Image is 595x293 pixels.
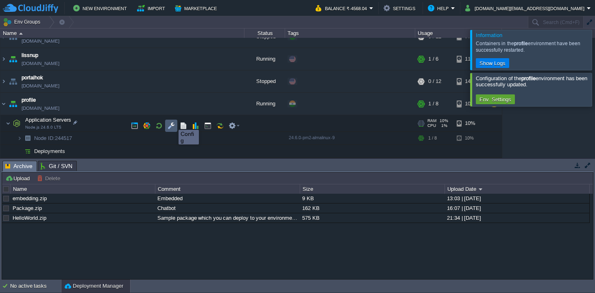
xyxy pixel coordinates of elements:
[439,123,447,128] span: 1%
[427,118,436,123] span: RAM
[445,213,589,223] div: 21:34 | [DATE]
[300,213,444,223] div: 575 KB
[514,41,528,46] b: profile
[457,93,483,115] div: 10%
[465,3,587,13] button: [DOMAIN_NAME][EMAIL_ADDRESS][DOMAIN_NAME]
[428,48,438,70] div: 1 / 6
[428,3,451,13] button: Help
[22,104,59,112] a: [DOMAIN_NAME]
[440,118,448,123] span: 10%
[5,175,32,182] button: Upload
[244,48,285,70] div: Running
[13,215,46,221] a: HelloWorld.zip
[156,184,300,194] div: Comment
[3,3,58,13] img: CloudJiffy
[300,203,444,213] div: 162 KB
[3,16,43,28] button: Env Groups
[11,184,155,194] div: Name
[19,33,23,35] img: AMDAwAAAACH5BAEAAAAALAAAAAABAAEAAAICRAEAOw==
[286,28,415,38] div: Tags
[0,70,7,92] img: AMDAwAAAACH5BAEAAAAALAAAAAABAAEAAAICRAEAOw==
[244,93,285,115] div: Running
[521,75,536,81] b: profile
[22,82,59,90] a: [DOMAIN_NAME]
[477,96,514,103] button: Env. Settings
[37,175,63,182] button: Delete
[7,93,19,115] img: AMDAwAAAACH5BAEAAAAALAAAAAABAAEAAAICRAEAOw==
[25,125,61,130] span: Node.js 24.6.0 LTS
[1,28,244,38] div: Name
[427,123,436,128] span: CPU
[476,40,590,53] div: Containers in the environment have been successfully restarted.
[33,148,66,155] a: Deployments
[428,70,441,92] div: 0 / 12
[457,115,483,131] div: 10%
[11,115,22,131] img: AMDAwAAAACH5BAEAAAAALAAAAAABAAEAAAICRAEAOw==
[300,194,444,203] div: 9 KB
[7,70,19,92] img: AMDAwAAAACH5BAEAAAAALAAAAAABAAEAAAICRAEAOw==
[155,203,299,213] div: Chatbot
[155,213,299,223] div: Sample package which you can deploy to your environment. Feel free to delete and upload a package...
[65,282,123,290] button: Deployment Manager
[428,93,438,115] div: 1 / 8
[445,194,589,203] div: 13:03 | [DATE]
[457,70,483,92] div: 14%
[457,48,483,70] div: 11%
[384,3,418,13] button: Settings
[22,132,33,144] img: AMDAwAAAACH5BAEAAAAALAAAAAABAAEAAAICRAEAOw==
[22,74,43,82] a: portalhok
[0,48,7,70] img: AMDAwAAAACH5BAEAAAAALAAAAAABAAEAAAICRAEAOw==
[457,132,483,144] div: 10%
[73,3,129,13] button: New Environment
[445,203,589,213] div: 16:07 | [DATE]
[33,135,73,142] a: Node ID:244517
[5,161,33,171] span: Archive
[6,115,11,131] img: AMDAwAAAACH5BAEAAAAALAAAAAABAAEAAAICRAEAOw==
[476,32,502,38] span: Information
[0,93,7,115] img: AMDAwAAAACH5BAEAAAAALAAAAAABAAEAAAICRAEAOw==
[155,194,299,203] div: Embedded
[244,70,285,92] div: Stopped
[301,184,445,194] div: Size
[428,132,437,144] div: 1 / 8
[22,37,59,45] a: [DOMAIN_NAME]
[33,135,73,142] span: 244517
[316,3,369,13] button: Balance ₹-4568.04
[22,145,33,157] img: AMDAwAAAACH5BAEAAAAALAAAAAABAAEAAAICRAEAOw==
[24,116,72,123] span: Application Servers
[24,117,72,123] a: Application ServersNode.js 24.6.0 LTS
[22,96,36,104] a: profile
[13,205,42,211] a: Package.zip
[181,131,197,144] div: Config
[445,184,589,194] div: Upload Date
[13,195,47,201] a: embedding.zip
[17,145,22,157] img: AMDAwAAAACH5BAEAAAAALAAAAAABAAEAAAICRAEAOw==
[289,135,335,140] span: 24.6.0-pm2-almalinux-9
[477,59,508,67] button: Show Logs
[34,135,55,141] span: Node ID:
[245,28,285,38] div: Status
[22,59,59,68] a: [DOMAIN_NAME]
[17,132,22,144] img: AMDAwAAAACH5BAEAAAAALAAAAAABAAEAAAICRAEAOw==
[10,280,61,293] div: No active tasks
[416,28,501,38] div: Usage
[175,3,219,13] button: Marketplace
[22,51,38,59] a: lissnup
[137,3,168,13] button: Import
[476,75,587,87] span: Configuration of the environment has been successfully updated.
[41,161,72,171] span: Git / SVN
[7,48,19,70] img: AMDAwAAAACH5BAEAAAAALAAAAAABAAEAAAICRAEAOw==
